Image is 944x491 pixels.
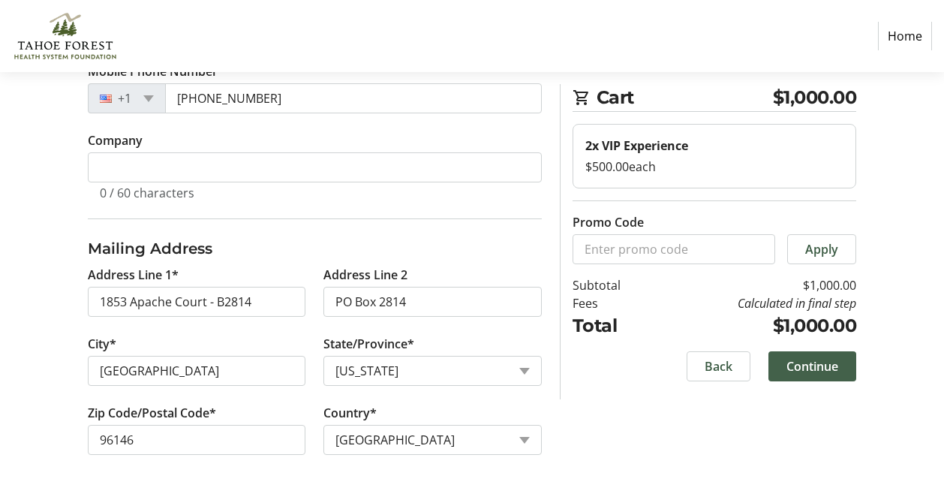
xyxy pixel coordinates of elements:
[100,185,194,201] tr-character-limit: 0 / 60 characters
[88,237,542,260] h3: Mailing Address
[805,240,838,258] span: Apply
[88,335,116,353] label: City*
[773,84,857,111] span: $1,000.00
[786,357,838,375] span: Continue
[654,312,856,339] td: $1,000.00
[165,83,542,113] input: (201) 555-0123
[878,22,932,50] a: Home
[88,266,179,284] label: Address Line 1*
[654,294,856,312] td: Calculated in final step
[705,357,732,375] span: Back
[597,84,773,111] span: Cart
[323,266,407,284] label: Address Line 2
[88,425,306,455] input: Zip or Postal Code
[573,294,654,312] td: Fees
[585,137,688,154] strong: 2x VIP Experience
[573,213,644,231] label: Promo Code
[768,351,856,381] button: Continue
[88,287,306,317] input: Address
[787,234,856,264] button: Apply
[654,276,856,294] td: $1,000.00
[323,335,414,353] label: State/Province*
[573,234,775,264] input: Enter promo code
[12,6,119,66] img: Tahoe Forest Health System Foundation's Logo
[573,312,654,339] td: Total
[573,276,654,294] td: Subtotal
[88,404,216,422] label: Zip Code/Postal Code*
[88,131,143,149] label: Company
[88,356,306,386] input: City
[323,404,377,422] label: Country*
[585,158,843,176] div: $500.00 each
[687,351,750,381] button: Back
